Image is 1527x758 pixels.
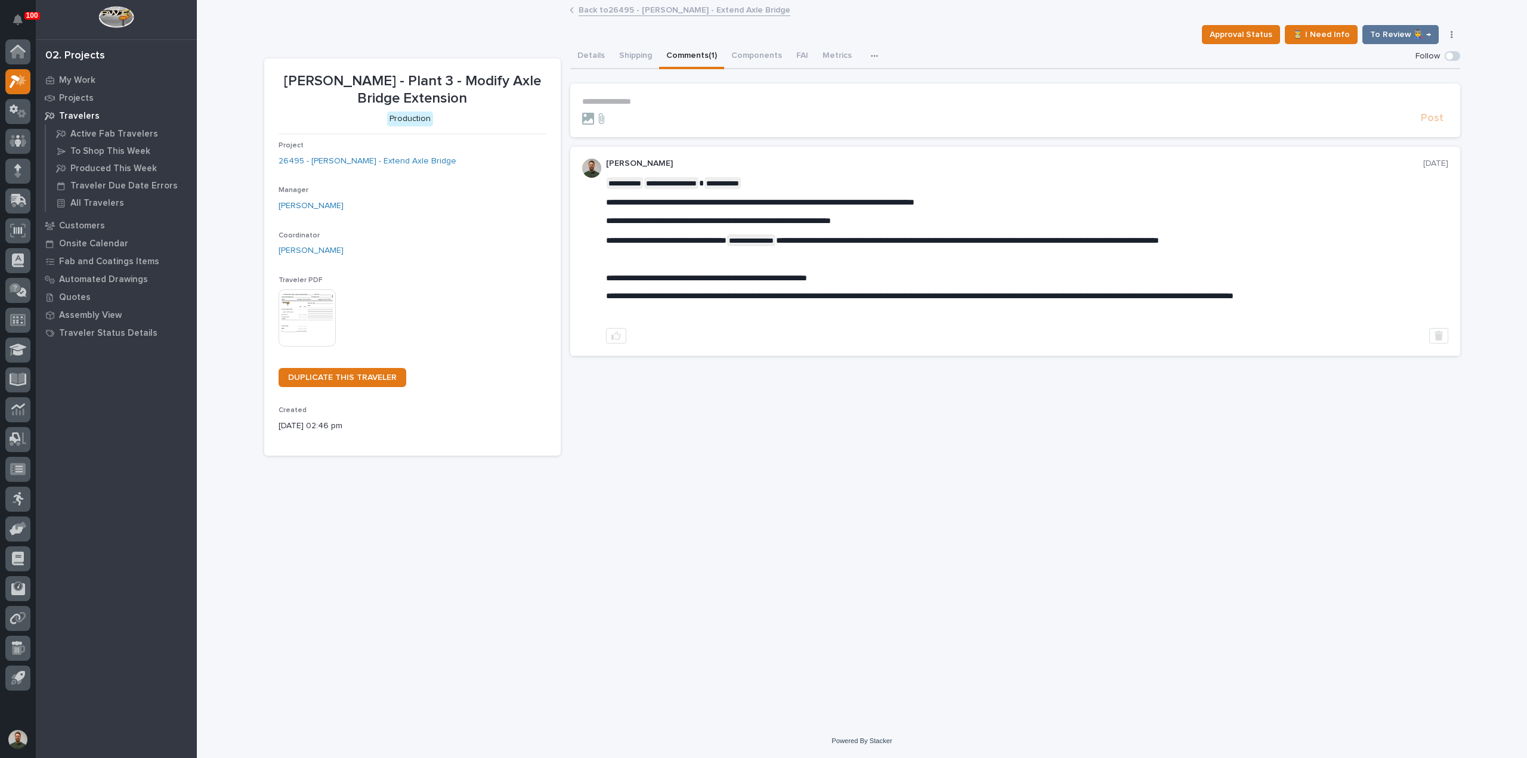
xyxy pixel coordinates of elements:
p: [PERSON_NAME] - Plant 3 - Modify Axle Bridge Extension [279,73,546,107]
a: [PERSON_NAME] [279,200,344,212]
div: 02. Projects [45,49,105,63]
p: Follow [1415,51,1440,61]
p: Produced This Week [70,163,157,174]
p: Projects [59,93,94,104]
p: [PERSON_NAME] [606,159,1423,169]
p: All Travelers [70,198,124,209]
span: Coordinator [279,232,320,239]
p: [DATE] [1423,159,1448,169]
button: Notifications [5,7,30,32]
span: Traveler PDF [279,277,323,284]
button: Metrics [815,44,859,69]
p: To Shop This Week [70,146,150,157]
a: Powered By Stacker [831,737,892,744]
p: Active Fab Travelers [70,129,158,140]
a: Travelers [36,107,197,125]
a: Onsite Calendar [36,234,197,252]
p: My Work [59,75,95,86]
div: Notifications100 [15,14,30,33]
button: To Review 👨‍🏭 → [1362,25,1439,44]
button: like this post [606,328,626,344]
a: My Work [36,71,197,89]
p: Automated Drawings [59,274,148,285]
p: Quotes [59,292,91,303]
span: To Review 👨‍🏭 → [1370,27,1431,42]
p: Onsite Calendar [59,239,128,249]
p: Travelers [59,111,100,122]
p: [DATE] 02:46 pm [279,420,546,432]
button: users-avatar [5,727,30,752]
button: FAI [789,44,815,69]
a: Automated Drawings [36,270,197,288]
button: Details [570,44,612,69]
button: ⏳ I Need Info [1285,25,1358,44]
a: Traveler Due Date Errors [46,177,197,194]
span: ⏳ I Need Info [1293,27,1350,42]
button: Post [1416,112,1448,125]
button: Delete post [1429,328,1448,344]
a: To Shop This Week [46,143,197,159]
p: Traveler Due Date Errors [70,181,178,191]
span: DUPLICATE THIS TRAVELER [288,373,397,382]
img: Workspace Logo [98,6,134,28]
span: Created [279,407,307,414]
a: Quotes [36,288,197,306]
button: Shipping [612,44,659,69]
span: Approval Status [1210,27,1272,42]
button: Approval Status [1202,25,1280,44]
a: Assembly View [36,306,197,324]
a: All Travelers [46,194,197,211]
button: Components [724,44,789,69]
a: Traveler Status Details [36,324,197,342]
button: Comments (1) [659,44,724,69]
span: Project [279,142,304,149]
span: Manager [279,187,308,194]
a: 26495 - [PERSON_NAME] - Extend Axle Bridge [279,155,456,168]
a: DUPLICATE THIS TRAVELER [279,368,406,387]
span: Post [1421,112,1443,125]
a: Fab and Coatings Items [36,252,197,270]
a: Projects [36,89,197,107]
a: Active Fab Travelers [46,125,197,142]
p: Assembly View [59,310,122,321]
p: Customers [59,221,105,231]
p: Traveler Status Details [59,328,157,339]
p: 100 [26,11,38,20]
a: Customers [36,216,197,234]
div: Production [387,112,433,126]
img: AATXAJw4slNr5ea0WduZQVIpKGhdapBAGQ9xVsOeEvl5=s96-c [582,159,601,178]
p: Fab and Coatings Items [59,256,159,267]
a: Back to26495 - [PERSON_NAME] - Extend Axle Bridge [579,2,790,16]
a: Produced This Week [46,160,197,177]
a: [PERSON_NAME] [279,245,344,257]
